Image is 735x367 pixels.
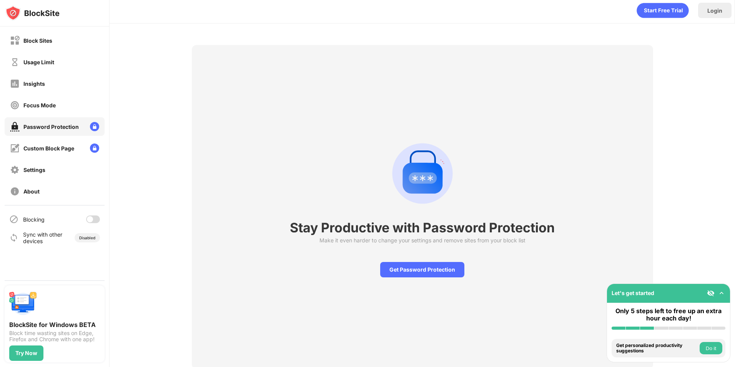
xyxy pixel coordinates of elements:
div: Block time wasting sites on Edge, Firefox and Chrome with one app! [9,330,100,342]
div: Login [707,7,722,14]
img: logo-blocksite.svg [5,5,60,21]
div: Let's get started [612,290,654,296]
img: blocking-icon.svg [9,215,18,224]
div: Block Sites [23,37,52,44]
img: about-off.svg [10,187,20,196]
div: Disabled [79,235,95,240]
div: animation [386,137,459,210]
img: settings-off.svg [10,165,20,175]
img: password-protection-on.svg [10,122,20,132]
div: Make it even harder to change your settings and remove sites from your block list [319,237,525,244]
div: Focus Mode [23,102,56,108]
div: Insights [23,80,45,87]
img: lock-menu.svg [90,122,99,131]
img: omni-setup-toggle.svg [718,289,725,297]
img: time-usage-off.svg [10,57,20,67]
img: focus-off.svg [10,100,20,110]
div: Only 5 steps left to free up an extra hour each day! [612,307,725,322]
div: Stay Productive with Password Protection [290,220,555,235]
div: Custom Block Page [23,145,74,152]
div: Sync with other devices [23,231,63,244]
img: eye-not-visible.svg [707,289,715,297]
div: Usage Limit [23,59,54,65]
div: Try Now [15,350,37,356]
div: About [23,188,40,195]
div: Settings [23,167,45,173]
img: push-desktop.svg [9,290,37,318]
div: Blocking [23,216,45,223]
div: animation [637,3,689,18]
div: Password Protection [23,123,79,130]
img: insights-off.svg [10,79,20,88]
div: Get personalized productivity suggestions [616,343,698,354]
button: Do it [700,342,722,354]
img: sync-icon.svg [9,233,18,242]
img: customize-block-page-off.svg [10,143,20,153]
img: block-off.svg [10,36,20,45]
img: lock-menu.svg [90,143,99,153]
div: BlockSite for Windows BETA [9,321,100,329]
div: Get Password Protection [380,262,464,277]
